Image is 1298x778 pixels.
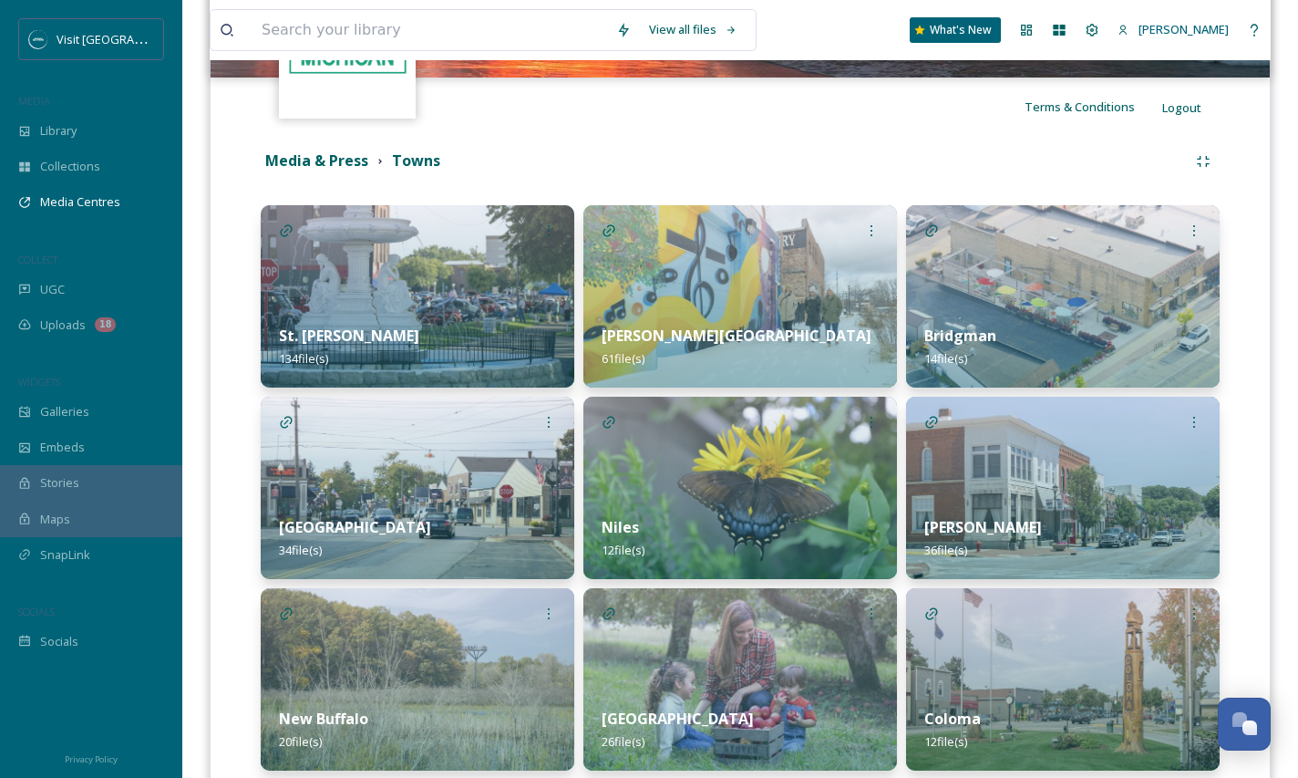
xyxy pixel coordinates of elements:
span: 36 file(s) [924,542,967,558]
span: 34 file(s) [279,542,322,558]
span: SOCIALS [18,605,55,618]
img: 57832e63-5b13-4f5d-944e-86c8fe33bd22.jpg [906,205,1220,388]
span: Privacy Policy [65,753,118,765]
span: MEDIA [18,94,50,108]
span: COLLECT [18,253,57,266]
a: What's New [910,17,1001,43]
span: Maps [40,511,70,528]
a: Terms & Conditions [1025,96,1162,118]
span: Media Centres [40,193,120,211]
span: Visit [GEOGRAPHIC_DATA][US_STATE] [57,30,260,47]
span: WIDGETS [18,375,60,389]
span: Library [40,122,77,140]
a: View all files [640,12,747,47]
span: 14 file(s) [924,350,967,367]
strong: [GEOGRAPHIC_DATA] [279,517,431,537]
input: Search your library [252,10,607,50]
a: Privacy Policy [65,747,118,769]
span: SnapLink [40,546,90,564]
span: Uploads [40,316,86,334]
strong: Media & Press [265,150,368,171]
span: Stories [40,474,79,492]
img: ad4de3e6-e0c5-46b3-b4b4-cc211a3a67e0.jpg [261,588,574,771]
strong: New Buffalo [279,709,368,729]
span: 12 file(s) [602,542,644,558]
span: 61 file(s) [602,350,644,367]
img: 047f256c-7dca-46be-a630-23bb9fc8715d.jpg [583,588,897,771]
img: c3bc5a69-0319-4397-b812-c08fa7b2de79.jpg [906,588,1220,771]
span: 12 file(s) [924,733,967,750]
a: [PERSON_NAME] [1108,12,1238,47]
strong: Bridgman [924,326,996,346]
strong: Towns [392,150,440,171]
img: SM%20Social%20Profile.png [29,30,47,48]
img: 26bd5590-4e33-4922-8b6d-401b485f90c7.jpg [261,397,574,579]
img: 9d8ef04f-d47d-4d21-94b0-4faab0cbe2d8.jpg [583,205,897,388]
img: 593042a2-b026-4f29-8bc3-c7459a3d7cc2.jpg [906,397,1220,579]
span: Embeds [40,439,85,456]
strong: Coloma [924,709,981,729]
strong: [GEOGRAPHIC_DATA] [602,709,754,729]
strong: Niles [602,517,639,537]
span: [PERSON_NAME] [1138,21,1229,37]
div: 18 [95,317,116,332]
span: 20 file(s) [279,733,322,750]
img: 007d4b87-f9f2-4ccc-97cf-c574b44fede4.jpg [583,397,897,579]
span: 134 file(s) [279,350,328,367]
span: 26 file(s) [602,733,644,750]
span: Collections [40,158,100,175]
span: Logout [1162,99,1201,116]
span: Terms & Conditions [1025,99,1135,115]
img: 360f5ffe-a5d6-4ab0-877c-f4b5e5befed9.jpg [261,205,574,388]
strong: [PERSON_NAME][GEOGRAPHIC_DATA] [602,326,871,346]
strong: St. [PERSON_NAME] [279,326,419,346]
span: Socials [40,633,78,650]
strong: [PERSON_NAME] [924,517,1042,537]
button: Open Chat [1218,698,1271,751]
span: UGC [40,281,65,298]
span: Galleries [40,403,89,420]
